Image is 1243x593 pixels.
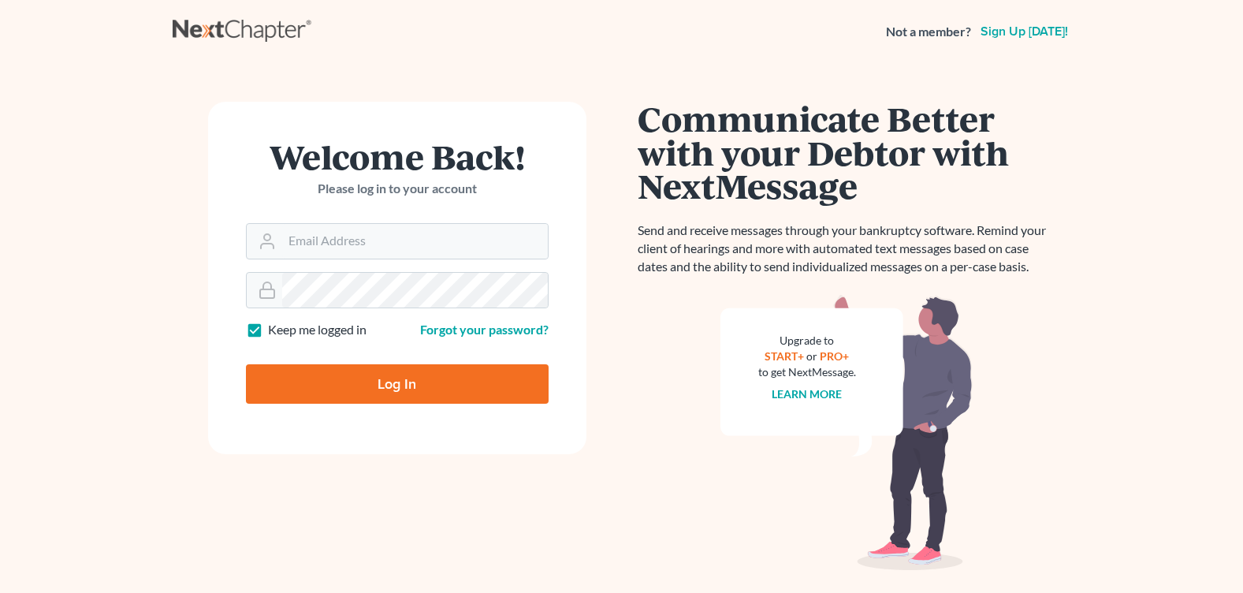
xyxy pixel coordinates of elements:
[246,140,549,173] h1: Welcome Back!
[886,23,971,41] strong: Not a member?
[268,321,367,339] label: Keep me logged in
[820,349,849,363] a: PRO+
[758,364,856,380] div: to get NextMessage.
[246,364,549,404] input: Log In
[282,224,548,259] input: Email Address
[772,387,842,401] a: Learn more
[977,25,1071,38] a: Sign up [DATE]!
[720,295,973,571] img: nextmessage_bg-59042aed3d76b12b5cd301f8e5b87938c9018125f34e5fa2b7a6b67550977c72.svg
[765,349,804,363] a: START+
[758,333,856,349] div: Upgrade to
[246,180,549,198] p: Please log in to your account
[638,102,1055,203] h1: Communicate Better with your Debtor with NextMessage
[420,322,549,337] a: Forgot your password?
[638,222,1055,276] p: Send and receive messages through your bankruptcy software. Remind your client of hearings and mo...
[806,349,817,363] span: or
